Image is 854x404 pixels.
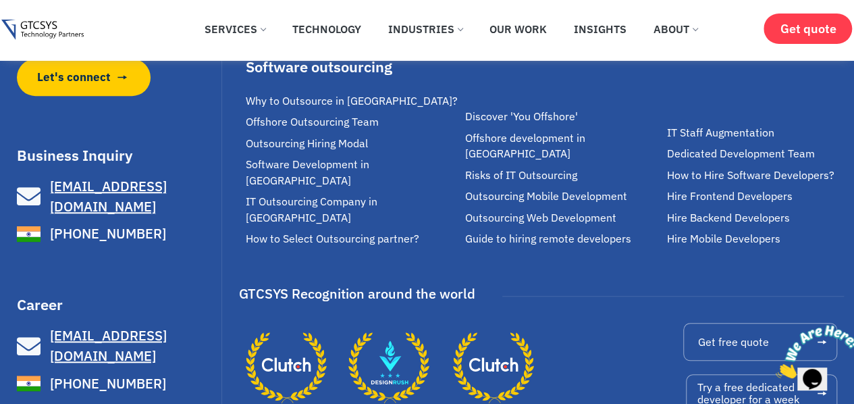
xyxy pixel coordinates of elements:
[246,231,458,247] a: How to Select Outsourcing partner?
[50,326,167,365] span: [EMAIL_ADDRESS][DOMAIN_NAME]
[643,14,708,44] a: About
[1,20,83,41] img: Gtcsys logo
[17,326,218,366] a: [EMAIL_ADDRESS][DOMAIN_NAME]
[246,93,458,109] a: Why to Outsource in [GEOGRAPHIC_DATA]?
[17,297,218,312] h3: Career
[17,372,218,395] a: [PHONE_NUMBER]
[465,168,577,183] span: Risks of IT Outsourcing
[667,125,774,141] span: IT Staff Augmentation
[47,224,166,244] span: [PHONE_NUMBER]
[282,14,371,44] a: Technology
[50,177,167,216] span: [EMAIL_ADDRESS][DOMAIN_NAME]
[246,231,419,247] span: How to Select Outsourcing partner?
[17,176,218,217] a: [EMAIL_ADDRESS][DOMAIN_NAME]
[465,109,578,124] span: Discover 'You Offshore'
[37,69,111,86] span: Let's connect
[246,114,458,130] a: Offshore Outsourcing Team
[667,168,834,183] span: How to Hire Software Developers?
[17,222,218,246] a: [PHONE_NUMBER]
[667,168,845,183] a: How to Hire Software Developers?
[667,125,845,141] a: IT Staff Augmentation
[5,5,89,59] img: Chat attention grabber
[246,114,379,130] span: Offshore Outsourcing Team
[667,146,815,161] span: Dedicated Development Team
[479,14,557,44] a: Our Work
[246,136,458,151] a: Outsourcing Hiring Modal
[667,231,845,247] a: Hire Mobile Developers
[770,320,854,384] iframe: chat widget
[246,157,458,188] a: Software Development in [GEOGRAPHIC_DATA]
[47,374,166,394] span: [PHONE_NUMBER]
[465,210,616,226] span: Outsourcing Web Development
[246,136,368,151] span: Outsourcing Hiring Modal
[667,188,793,204] span: Hire Frontend Developers
[683,323,836,361] a: Get free quote
[465,168,660,183] a: Risks of IT Outsourcing
[667,146,845,161] a: Dedicated Development Team
[667,231,780,247] span: Hire Mobile Developers
[764,14,852,44] a: Get quote
[194,14,275,44] a: Services
[246,194,458,226] a: IT Outsourcing Company in [GEOGRAPHIC_DATA]
[780,22,836,36] span: Get quote
[667,210,845,226] a: Hire Backend Developers
[465,210,660,226] a: Outsourcing Web Development
[17,148,218,163] h3: Business Inquiry
[465,130,660,162] a: Offshore development in [GEOGRAPHIC_DATA]
[239,281,475,307] div: GTCSYS Recognition around the world
[465,188,660,204] a: Outsourcing Mobile Development
[465,188,627,204] span: Outsourcing Mobile Development
[667,188,845,204] a: Hire Frontend Developers
[667,210,790,226] span: Hire Backend Developers
[378,14,473,44] a: Industries
[465,231,660,247] a: Guide to hiring remote developers
[246,59,458,74] div: Software outsourcing
[564,14,637,44] a: Insights
[465,231,631,247] span: Guide to hiring remote developers
[17,59,151,96] a: Let's connect
[465,109,660,124] a: Discover 'You Offshore'
[697,336,768,347] span: Get free quote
